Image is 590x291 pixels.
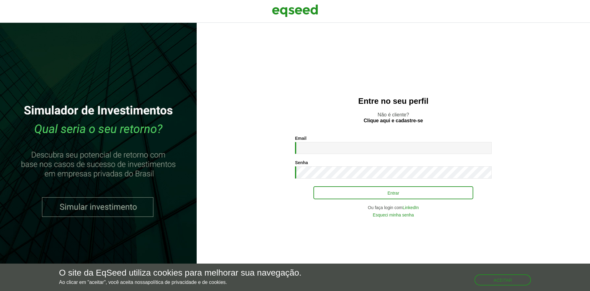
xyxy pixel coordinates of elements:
a: LinkedIn [403,205,419,210]
a: Esqueci minha senha [373,213,414,217]
a: Clique aqui e cadastre-se [364,118,423,123]
label: Email [295,136,306,140]
div: Ou faça login com [295,205,492,210]
img: EqSeed Logo [272,3,318,18]
label: Senha [295,160,308,165]
a: política de privacidade e de cookies [148,280,226,285]
p: Não é cliente? [209,112,578,123]
h2: Entre no seu perfil [209,97,578,106]
p: Ao clicar em "aceitar", você aceita nossa . [59,279,301,285]
button: Entrar [313,186,473,199]
button: Aceitar [474,274,531,285]
h5: O site da EqSeed utiliza cookies para melhorar sua navegação. [59,268,301,278]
